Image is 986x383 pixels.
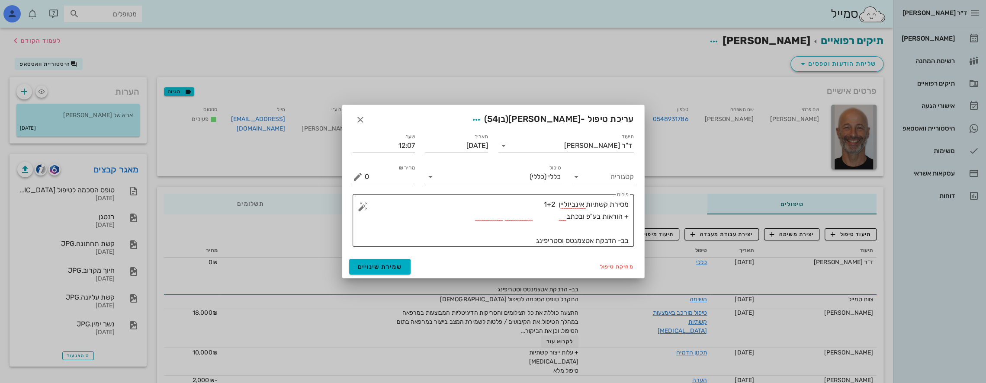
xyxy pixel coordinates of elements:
[564,142,632,150] div: ד"ר [PERSON_NAME]
[353,172,363,182] button: מחיר ₪ appended action
[484,114,509,124] span: (בן )
[399,165,415,171] label: מחיר ₪
[487,114,498,124] span: 54
[549,165,561,171] label: טיפול
[530,173,546,181] span: (כללי)
[600,264,634,270] span: מחיקת טיפול
[617,191,629,198] label: פירוט
[548,173,561,181] span: כללי
[498,139,634,153] div: תיעודד"ר [PERSON_NAME]
[469,112,634,128] span: עריכת טיפול -
[622,134,634,140] label: תיעוד
[405,134,415,140] label: שעה
[358,263,402,271] span: שמירת שינויים
[508,114,581,124] span: [PERSON_NAME]
[597,261,637,273] button: מחיקת טיפול
[349,259,411,274] button: שמירת שינויים
[474,134,488,140] label: תאריך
